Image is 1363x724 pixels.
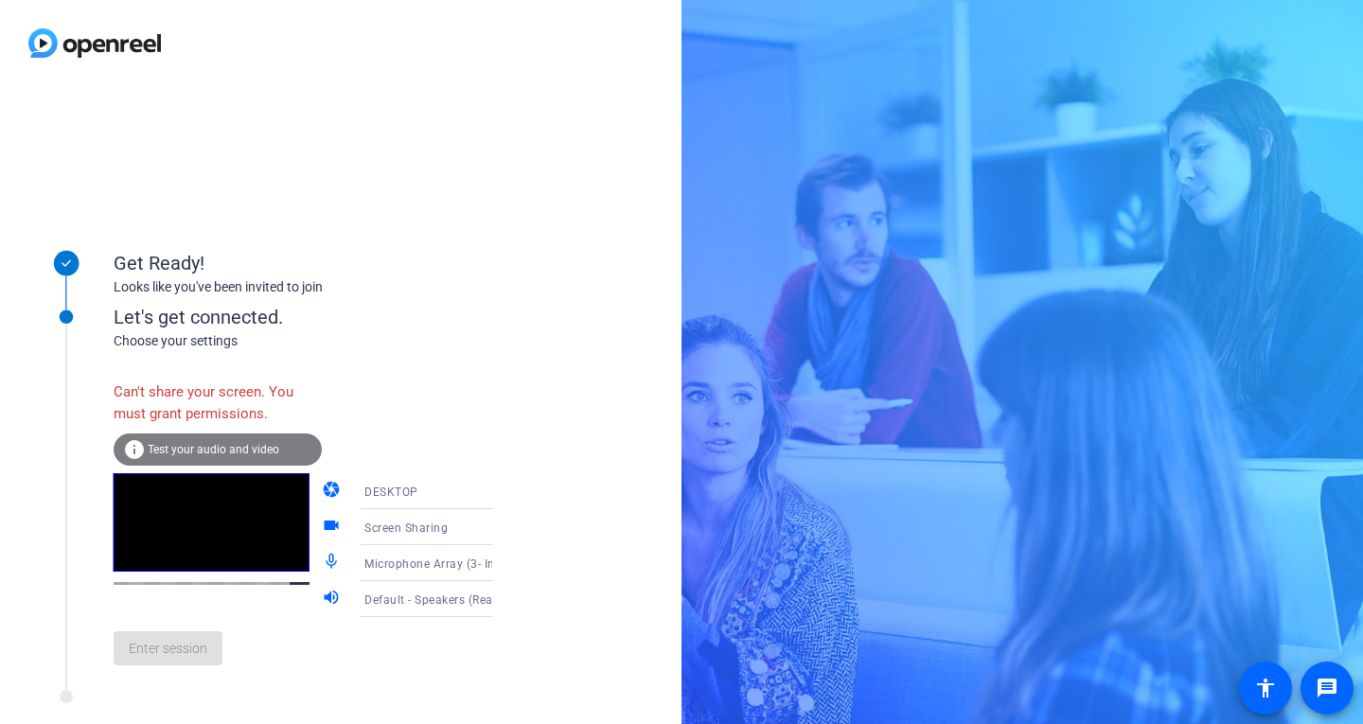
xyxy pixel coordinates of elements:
[364,556,798,571] span: Microphone Array (3- Intel® Smart Sound Technology for Digital Microphones)
[364,521,448,535] span: Screen Sharing
[114,277,492,297] div: Looks like you've been invited to join
[322,552,345,574] mat-icon: mic_none
[364,486,418,499] span: DESKTOP
[322,588,345,610] mat-icon: volume_up
[114,331,531,351] div: Choose your settings
[148,443,279,456] span: Test your audio and video
[123,438,146,461] mat-icon: info
[114,249,492,277] div: Get Ready!
[364,592,569,607] span: Default - Speakers (Realtek(R) Audio)
[1254,677,1277,699] mat-icon: accessibility
[114,303,531,331] div: Let's get connected.
[322,516,345,539] mat-icon: videocam
[114,372,322,433] div: Can't share your screen. You must grant permissions.
[1316,677,1338,699] mat-icon: message
[322,480,345,503] mat-icon: camera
